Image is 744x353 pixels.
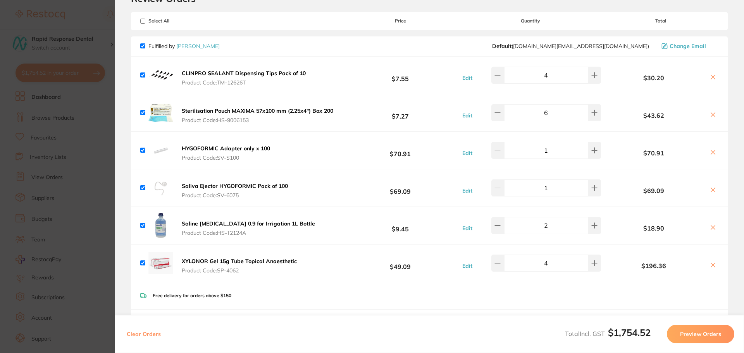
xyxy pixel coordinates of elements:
[343,68,458,82] b: $7.55
[182,258,297,265] b: XYLONOR Gel 15g Tube Topical Anaesthetic
[148,100,173,125] img: dzdiajByNQ
[182,107,333,114] b: Sterilisation Pouch MAXIMA 57x100 mm (2.25x4") Box 200
[659,43,718,50] button: Change Email
[182,230,315,236] span: Product Code: HS-T2124A
[603,74,704,81] b: $30.20
[179,183,290,199] button: Saliva Ejector HYGOFORMIC Pack of 100 Product Code:SV-6075
[343,256,458,270] b: $49.09
[460,225,475,232] button: Edit
[148,138,173,163] img: NGd0c2d1bA
[182,79,306,86] span: Product Code: TM-12626T
[603,262,704,269] b: $196.36
[182,70,306,77] b: CLINPRO SEALANT Dispensing Tips Pack of 10
[140,18,218,24] span: Select All
[603,187,704,194] b: $69.09
[603,225,704,232] b: $18.90
[603,18,718,24] span: Total
[124,325,163,343] button: Clear Orders
[460,74,475,81] button: Edit
[148,63,173,88] img: M29xdDg1dA
[343,181,458,195] b: $69.09
[182,117,333,123] span: Product Code: HS-9006153
[176,43,220,50] a: [PERSON_NAME]
[460,262,475,269] button: Edit
[179,258,299,274] button: XYLONOR Gel 15g Tube Topical Anaesthetic Product Code:SP-4062
[179,70,308,86] button: CLINPRO SEALANT Dispensing Tips Pack of 10 Product Code:TM-12626T
[670,43,706,49] span: Change Email
[492,43,511,50] b: Default
[182,155,270,161] span: Product Code: SV-S100
[182,220,315,227] b: Saline [MEDICAL_DATA] 0.9 for Irrigation 1L Bottle
[492,43,649,49] span: customer.care@henryschein.com.au
[148,176,173,200] img: bzAzbzdxeg
[182,183,288,189] b: Saliva Ejector HYGOFORMIC Pack of 100
[343,18,458,24] span: Price
[667,325,734,343] button: Preview Orders
[458,18,603,24] span: Quantity
[460,187,475,194] button: Edit
[179,220,317,236] button: Saline [MEDICAL_DATA] 0.9 for Irrigation 1L Bottle Product Code:HS-T2124A
[343,218,458,232] b: $9.45
[343,143,458,157] b: $70.91
[182,267,297,274] span: Product Code: SP-4062
[608,327,651,338] b: $1,754.52
[565,330,651,338] span: Total Incl. GST
[148,213,173,238] img: NnJmcXp5Ng
[460,150,475,157] button: Edit
[179,107,336,124] button: Sterilisation Pouch MAXIMA 57x100 mm (2.25x4") Box 200 Product Code:HS-9006153
[182,192,288,198] span: Product Code: SV-6075
[153,293,231,298] p: Free delivery for orders above $150
[343,105,458,120] b: $7.27
[148,251,173,276] img: dXlhYWUycw
[460,112,475,119] button: Edit
[148,43,220,49] p: Fulfilled by
[182,145,270,152] b: HYGOFORMIC Adapter only x 100
[603,112,704,119] b: $43.62
[603,150,704,157] b: $70.91
[179,145,272,161] button: HYGOFORMIC Adapter only x 100 Product Code:SV-S100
